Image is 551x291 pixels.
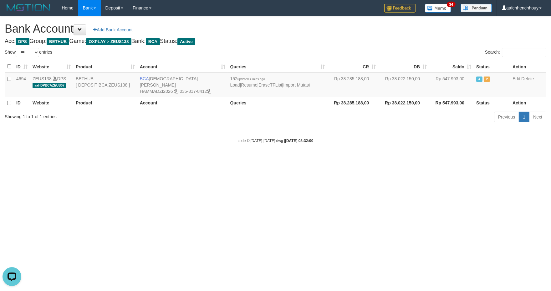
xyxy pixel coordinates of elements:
span: BCA [140,76,149,81]
td: Rp 38.285.188,00 [327,73,378,97]
span: | | | [230,76,310,87]
input: Search: [502,48,546,57]
label: Search: [485,48,546,57]
a: ZEUS138 [33,76,52,81]
th: ID: activate to sort column ascending [14,61,30,73]
td: [DEMOGRAPHIC_DATA][PERSON_NAME] 035-317-8412 [137,73,228,97]
strong: [DATE] 08:32:00 [285,139,313,143]
span: Paused [484,77,490,82]
th: Product: activate to sort column ascending [73,61,137,73]
td: Rp 547.993,00 [429,73,474,97]
a: Previous [494,112,519,122]
th: Status [474,97,510,109]
th: Queries: activate to sort column ascending [228,61,328,73]
span: aaf-DPBCAZEUS07 [33,83,66,88]
a: Load [230,82,240,87]
th: Rp 547.993,00 [429,97,474,109]
a: Delete [521,76,534,81]
a: HAMMADZI2026 [140,89,173,94]
a: Copy 0353178412 to clipboard [207,89,212,94]
div: Showing 1 to 1 of 1 entries [5,111,225,120]
small: code © [DATE]-[DATE] dwg | [238,139,314,143]
h1: Bank Account [5,23,546,35]
label: Show entries [5,48,52,57]
th: Saldo: activate to sort column ascending [429,61,474,73]
th: Account: activate to sort column ascending [137,61,228,73]
th: Website: activate to sort column ascending [30,61,73,73]
th: Queries [228,97,328,109]
a: Copy HAMMADZI2026 to clipboard [174,89,178,94]
img: Button%20Memo.svg [425,4,451,13]
a: Resume [241,82,257,87]
td: Rp 38.022.150,00 [378,73,429,97]
td: BETHUB [ DEPOSIT BCA ZEUS138 ] [73,73,137,97]
th: Rp 38.285.188,00 [327,97,378,109]
th: CR: activate to sort column ascending [327,61,378,73]
th: Rp 38.022.150,00 [378,97,429,109]
a: 1 [519,112,529,122]
th: Action [510,97,546,109]
span: updated 4 mins ago [237,77,265,81]
td: DPS [30,73,73,97]
a: Add Bank Account [89,24,136,35]
span: Active [476,77,482,82]
span: DPS [16,38,29,45]
th: Website [30,97,73,109]
span: OXPLAY > ZEUS138 [86,38,131,45]
span: BETHUB [47,38,69,45]
a: Edit [513,76,520,81]
a: Next [529,112,546,122]
img: Feedback.jpg [384,4,416,13]
img: panduan.png [461,4,492,12]
select: Showentries [16,48,39,57]
th: Product [73,97,137,109]
th: Action [510,61,546,73]
span: Active [177,38,195,45]
th: ID [14,97,30,109]
th: Status [474,61,510,73]
th: DB: activate to sort column ascending [378,61,429,73]
button: Open LiveChat chat widget [3,3,21,21]
th: Account [137,97,228,109]
td: 4694 [14,73,30,97]
span: BCA [146,38,160,45]
a: Import Mutasi [283,82,310,87]
img: MOTION_logo.png [5,3,52,13]
span: 34 [447,2,455,7]
span: 152 [230,76,265,81]
a: EraseTFList [258,82,282,87]
h4: Acc: Group: Game: Bank: Status: [5,38,546,45]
